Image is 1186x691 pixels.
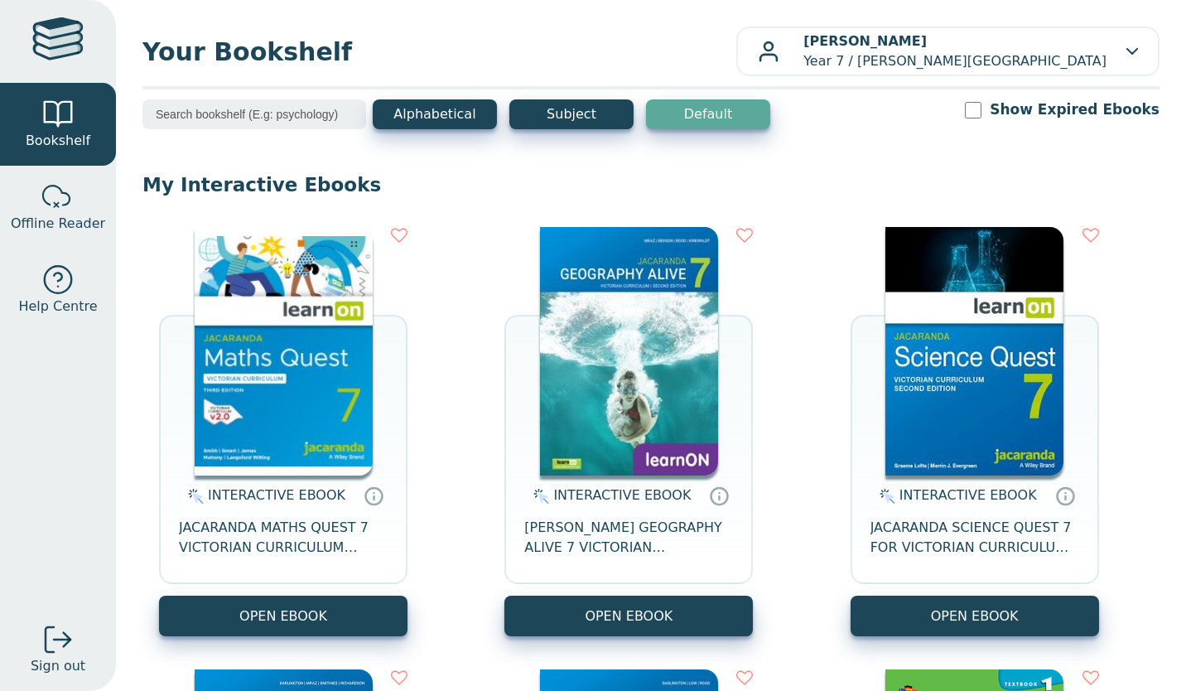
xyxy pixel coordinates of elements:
[142,172,1159,197] p: My Interactive Ebooks
[195,227,373,476] img: b87b3e28-4171-4aeb-a345-7fa4fe4e6e25.jpg
[736,27,1159,76] button: [PERSON_NAME]Year 7 / [PERSON_NAME][GEOGRAPHIC_DATA]
[528,486,549,506] img: interactive.svg
[803,31,1106,71] p: Year 7 / [PERSON_NAME][GEOGRAPHIC_DATA]
[899,487,1037,503] span: INTERACTIVE EBOOK
[509,99,634,129] button: Subject
[803,33,927,49] b: [PERSON_NAME]
[990,99,1159,120] label: Show Expired Ebooks
[885,227,1063,476] img: 329c5ec2-5188-ea11-a992-0272d098c78b.jpg
[504,596,753,636] button: OPEN EBOOK
[11,214,105,234] span: Offline Reader
[646,99,770,129] button: Default
[208,487,345,503] span: INTERACTIVE EBOOK
[1055,486,1075,505] a: Interactive eBooks are accessed online via the publisher’s portal. They contain interactive resou...
[373,99,497,129] button: Alphabetical
[31,656,85,676] span: Sign out
[875,486,895,506] img: interactive.svg
[26,131,90,151] span: Bookshelf
[851,596,1099,636] button: OPEN EBOOK
[709,486,729,505] a: Interactive eBooks are accessed online via the publisher’s portal. They contain interactive resou...
[179,518,388,558] span: JACARANDA MATHS QUEST 7 VICTORIAN CURRICULUM LEARNON EBOOK 3E
[870,518,1079,558] span: JACARANDA SCIENCE QUEST 7 FOR VICTORIAN CURRICULUM LEARNON 2E EBOOK
[183,486,204,506] img: interactive.svg
[159,596,407,636] button: OPEN EBOOK
[18,297,97,317] span: Help Centre
[524,518,733,558] span: [PERSON_NAME] GEOGRAPHY ALIVE 7 VICTORIAN CURRICULUM LEARNON EBOOK 2E
[540,227,718,476] img: cc9fd0c4-7e91-e911-a97e-0272d098c78b.jpg
[364,486,383,505] a: Interactive eBooks are accessed online via the publisher’s portal. They contain interactive resou...
[142,99,366,129] input: Search bookshelf (E.g: psychology)
[142,33,736,70] span: Your Bookshelf
[553,487,691,503] span: INTERACTIVE EBOOK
